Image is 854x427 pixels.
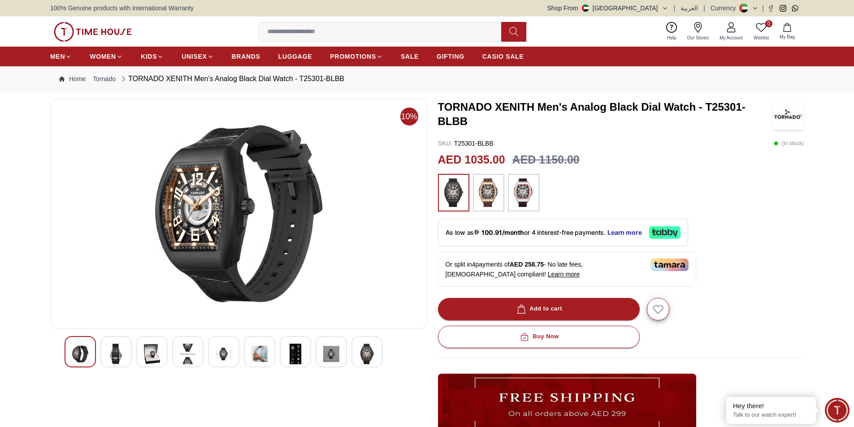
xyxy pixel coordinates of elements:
[684,35,712,41] span: Our Stores
[438,151,505,168] h2: AED 1035.00
[765,20,772,27] span: 0
[119,73,344,84] div: TORNADO XENITH Men's Analog Black Dial Watch - T25301-BLBB
[482,52,524,61] span: CASIO SALE
[72,344,88,364] img: TORNADO XENITH Men's Analog Black Dial Watch - T25301-BLBB
[278,48,312,65] a: LUGGAGE
[762,4,764,13] span: |
[50,66,804,91] nav: Breadcrumb
[547,4,668,13] button: Shop From[GEOGRAPHIC_DATA]
[582,4,589,12] img: United Arab Emirates
[182,52,207,61] span: UNISEX
[330,48,383,65] a: PROMOTIONS
[711,4,740,13] div: Currency
[401,48,419,65] a: SALE
[482,48,524,65] a: CASIO SALE
[438,298,640,320] button: Add to cart
[750,35,772,41] span: Wishlist
[515,304,562,314] div: Add to cart
[90,52,116,61] span: WOMEN
[650,259,689,271] img: Tamara
[716,35,746,41] span: My Account
[780,5,786,12] a: Instagram
[442,178,465,207] img: ...
[681,4,698,13] button: العربية
[477,178,500,207] img: ...
[776,34,798,40] span: My Bag
[50,4,194,13] span: 100% Genuine products with International Warranty
[682,20,714,43] a: Our Stores
[90,48,123,65] a: WOMEN
[93,74,116,83] a: Tornado
[733,411,809,419] p: Talk to our watch expert!
[180,344,196,364] img: TORNADO XENITH Men's Analog Black Dial Watch - T25301-BLBB
[748,20,774,43] a: 0Wishlist
[703,4,705,13] span: |
[438,140,453,147] span: SKU :
[58,106,420,321] img: TORNADO XENITH Men's Analog Black Dial Watch - T25301-BLBB
[141,52,157,61] span: KIDS
[141,48,164,65] a: KIDS
[733,401,809,410] div: Hey there!
[767,5,774,12] a: Facebook
[438,252,696,287] div: Or split in 4 payments of - No late fees, [DEMOGRAPHIC_DATA] compliant!
[50,52,65,61] span: MEN
[359,344,375,364] img: TORNADO XENITH Men's Analog Black Dial Watch - T25301-BLBB
[400,108,418,125] span: 10%
[54,22,132,42] img: ...
[772,99,804,130] img: TORNADO XENITH Men's Analog Black Dial Watch - T25301-BLBB
[144,344,160,364] img: TORNADO XENITH Men's Analog Black Dial Watch - T25301-BLBB
[825,398,850,423] div: Chat Widget
[512,178,535,207] img: ...
[50,48,72,65] a: MEN
[438,100,773,129] h3: TORNADO XENITH Men's Analog Black Dial Watch - T25301-BLBB
[510,261,544,268] span: AED 258.75
[323,344,339,364] img: TORNADO XENITH Men's Analog Black Dial Watch - T25301-BLBB
[792,5,798,12] a: Whatsapp
[438,139,494,148] p: T25301-BLBB
[774,139,804,148] p: ( In stock )
[216,344,232,364] img: TORNADO XENITH Men's Analog Black Dial Watch - T25301-BLBB
[663,35,680,41] span: Help
[774,21,800,42] button: My Bag
[548,271,580,278] span: Learn more
[182,48,213,65] a: UNISEX
[674,4,676,13] span: |
[518,332,559,342] div: Buy Now
[59,74,86,83] a: Home
[401,52,419,61] span: SALE
[287,344,303,364] img: TORNADO XENITH Men's Analog Black Dial Watch - T25301-BLBB
[232,48,260,65] a: BRANDS
[662,20,682,43] a: Help
[437,52,464,61] span: GIFTING
[438,326,640,348] button: Buy Now
[232,52,260,61] span: BRANDS
[251,344,268,364] img: TORNADO XENITH Men's Analog Black Dial Watch - T25301-BLBB
[512,151,580,168] h3: AED 1150.00
[108,344,124,364] img: TORNADO XENITH Men's Analog Black Dial Watch - T25301-BLBB
[437,48,464,65] a: GIFTING
[278,52,312,61] span: LUGGAGE
[330,52,376,61] span: PROMOTIONS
